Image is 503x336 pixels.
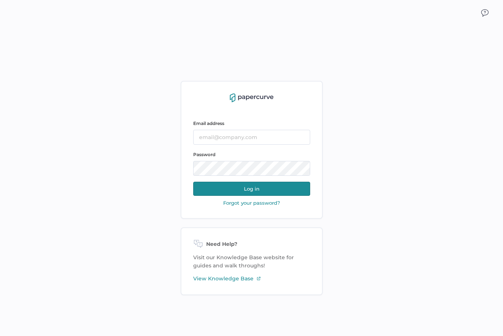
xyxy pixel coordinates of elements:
[181,227,323,295] div: Visit our Knowledge Base website for guides and walk throughs!
[193,274,254,283] span: View Knowledge Base
[193,152,215,157] span: Password
[193,182,310,196] button: Log in
[256,276,261,281] img: external-link-icon-3.58f4c051.svg
[193,240,310,249] div: Need Help?
[221,200,282,206] button: Forgot your password?
[193,130,310,145] input: email@company.com
[193,121,224,126] span: Email address
[230,93,274,102] img: papercurve-logo-colour.7244d18c.svg
[193,240,203,249] img: need-help-icon.d526b9f7.svg
[481,9,489,17] img: icon_chat.2bd11823.svg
